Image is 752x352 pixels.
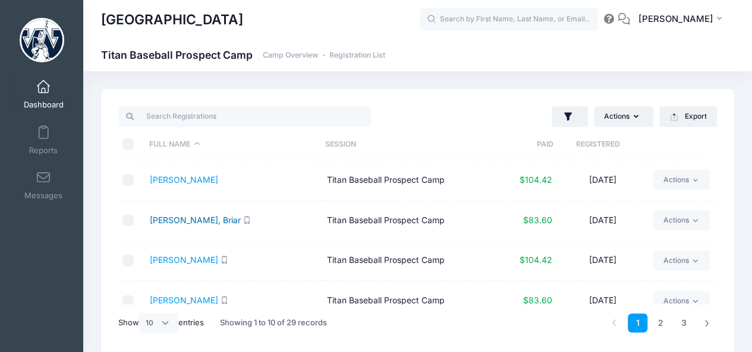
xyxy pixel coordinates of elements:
a: Reports [15,119,72,161]
td: [DATE] [558,160,647,201]
div: Showing 1 to 10 of 29 records [220,309,327,337]
a: 1 [628,313,647,333]
span: $83.60 [523,295,552,305]
th: Registered: activate to sort column ascending [553,129,642,160]
i: SMS enabled [221,296,228,304]
a: Registration List [329,51,385,60]
a: Camp Overview [263,51,318,60]
th: Session: activate to sort column ascending [319,129,495,160]
a: [PERSON_NAME], Briar [150,215,241,225]
a: Dashboard [15,74,72,115]
span: Messages [24,191,62,201]
label: Show entries [118,313,204,333]
td: Titan Baseball Prospect Camp [321,240,498,281]
button: Actions [594,106,653,126]
button: Export [659,106,717,126]
span: $104.42 [520,175,552,185]
a: [PERSON_NAME] [150,295,218,305]
button: [PERSON_NAME] [630,6,734,33]
td: [DATE] [558,281,647,321]
a: Actions [653,250,710,271]
a: [PERSON_NAME] [150,255,218,265]
td: Titan Baseball Prospect Camp [321,160,498,201]
a: Messages [15,164,72,206]
a: Actions [653,210,710,230]
th: Paid: activate to sort column ascending [495,129,553,160]
a: [PERSON_NAME] [150,175,218,185]
select: Showentries [139,313,178,333]
h1: [GEOGRAPHIC_DATA] [101,6,243,33]
h1: Titan Baseball Prospect Camp [101,49,385,61]
i: SMS enabled [243,216,251,224]
span: $104.42 [520,255,552,265]
a: Actions [653,170,710,190]
img: Westminster College [20,18,64,62]
td: [DATE] [558,201,647,241]
a: 3 [674,313,694,333]
td: [DATE] [558,240,647,281]
input: Search by First Name, Last Name, or Email... [420,8,598,31]
input: Search Registrations [118,106,371,126]
td: Titan Baseball Prospect Camp [321,201,498,241]
span: $83.60 [523,215,552,225]
span: [PERSON_NAME] [638,12,713,26]
span: Reports [29,145,58,156]
td: Titan Baseball Prospect Camp [321,281,498,321]
span: Dashboard [24,100,64,110]
a: Actions [653,291,710,311]
a: 2 [651,313,671,333]
i: SMS enabled [221,256,228,264]
th: Full Name: activate to sort column descending [144,129,319,160]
